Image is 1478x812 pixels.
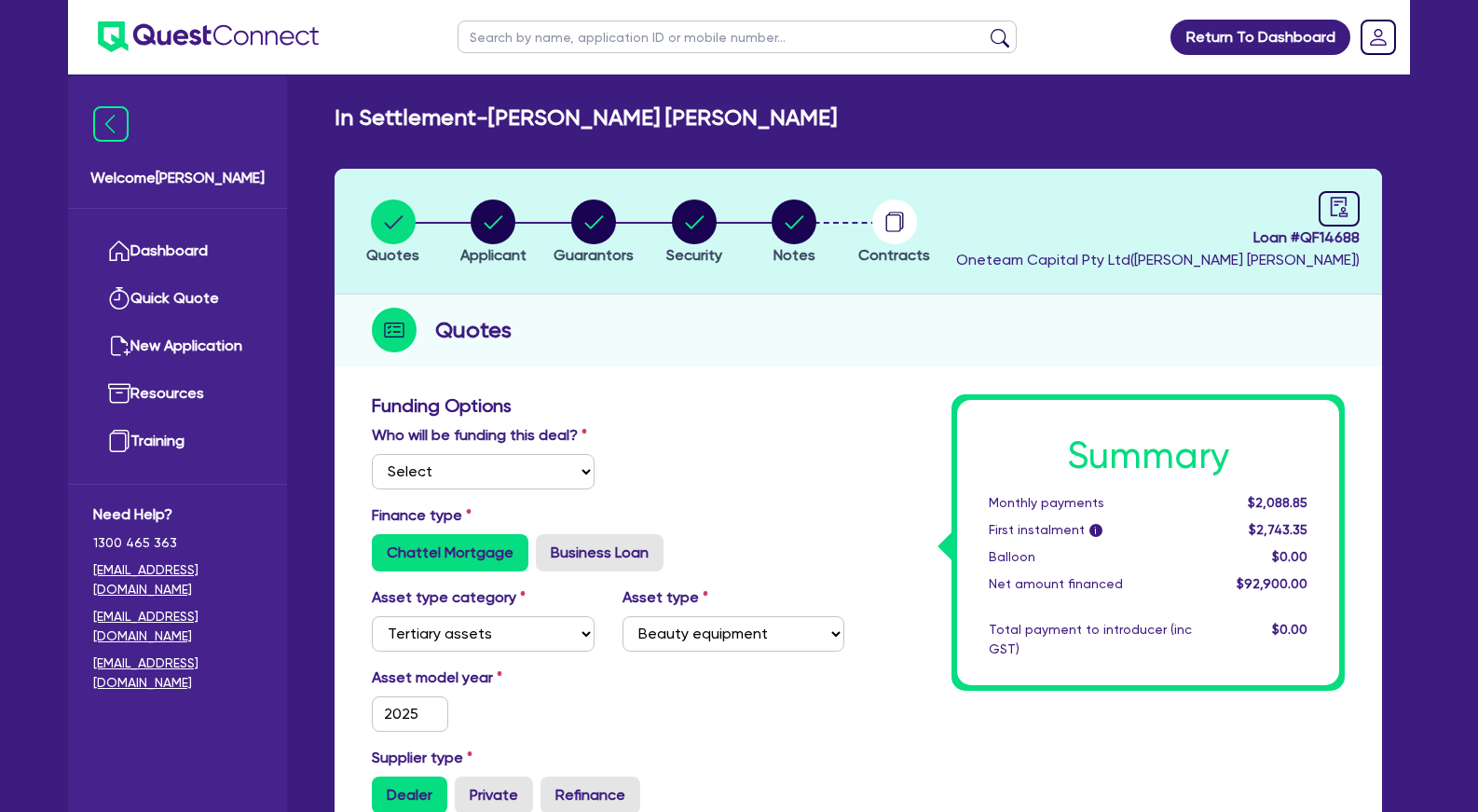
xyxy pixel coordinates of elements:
label: Asset model year [358,667,609,689]
label: Business Loan [536,534,664,571]
label: Who will be funding this deal? [372,424,587,447]
img: new-application [108,335,130,357]
img: quick-quote [108,287,130,310]
button: Contracts [857,199,931,268]
img: training [108,430,130,452]
span: $0.00 [1272,622,1307,637]
label: Finance type [372,504,472,527]
h2: In Settlement - [PERSON_NAME] [PERSON_NAME] [335,104,837,131]
a: [EMAIL_ADDRESS][DOMAIN_NAME] [93,607,262,646]
h1: Summary [989,434,1307,478]
div: First instalment [975,520,1206,540]
img: step-icon [372,308,417,352]
span: Applicant [460,246,527,264]
span: audit [1329,197,1349,217]
span: $0.00 [1272,549,1307,564]
span: Quotes [366,246,419,264]
h2: Quotes [435,313,512,347]
span: Guarantors [554,246,634,264]
span: $2,743.35 [1249,522,1307,537]
span: Notes [773,246,815,264]
button: Guarantors [553,199,635,268]
input: Search by name, application ID or mobile number... [458,21,1017,53]
h3: Funding Options [372,394,844,417]
button: Quotes [365,199,420,268]
button: Applicant [459,199,527,268]
label: Supplier type [372,747,472,769]
label: Asset type [623,586,708,609]
span: Need Help? [93,503,262,526]
label: Chattel Mortgage [372,534,528,571]
span: i [1089,524,1102,537]
span: $92,900.00 [1237,576,1307,591]
a: Dashboard [93,227,262,275]
div: Monthly payments [975,493,1206,513]
a: [EMAIL_ADDRESS][DOMAIN_NAME] [93,560,262,599]
span: Loan # QF14688 [956,227,1360,249]
a: Dropdown toggle [1354,13,1403,62]
a: Training [93,418,262,465]
a: Return To Dashboard [1170,20,1350,55]
span: Contracts [858,246,930,264]
button: Notes [771,199,817,268]
span: $2,088.85 [1248,495,1307,510]
span: Welcome [PERSON_NAME] [90,167,265,189]
a: Resources [93,370,262,418]
img: resources [108,382,130,405]
span: Oneteam Capital Pty Ltd ( [PERSON_NAME] [PERSON_NAME] ) [956,251,1360,268]
span: Security [666,246,722,264]
button: Security [665,199,723,268]
a: Quick Quote [93,275,262,323]
span: 1300 465 363 [93,533,262,553]
label: Asset type category [372,586,526,609]
div: Balloon [975,547,1206,567]
a: [EMAIL_ADDRESS][DOMAIN_NAME] [93,654,262,693]
div: Total payment to introducer (inc GST) [975,620,1206,659]
a: New Application [93,323,262,370]
img: icon-menu-close [93,106,129,142]
div: Net amount financed [975,574,1206,594]
img: quest-connect-logo-blue [98,21,319,52]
